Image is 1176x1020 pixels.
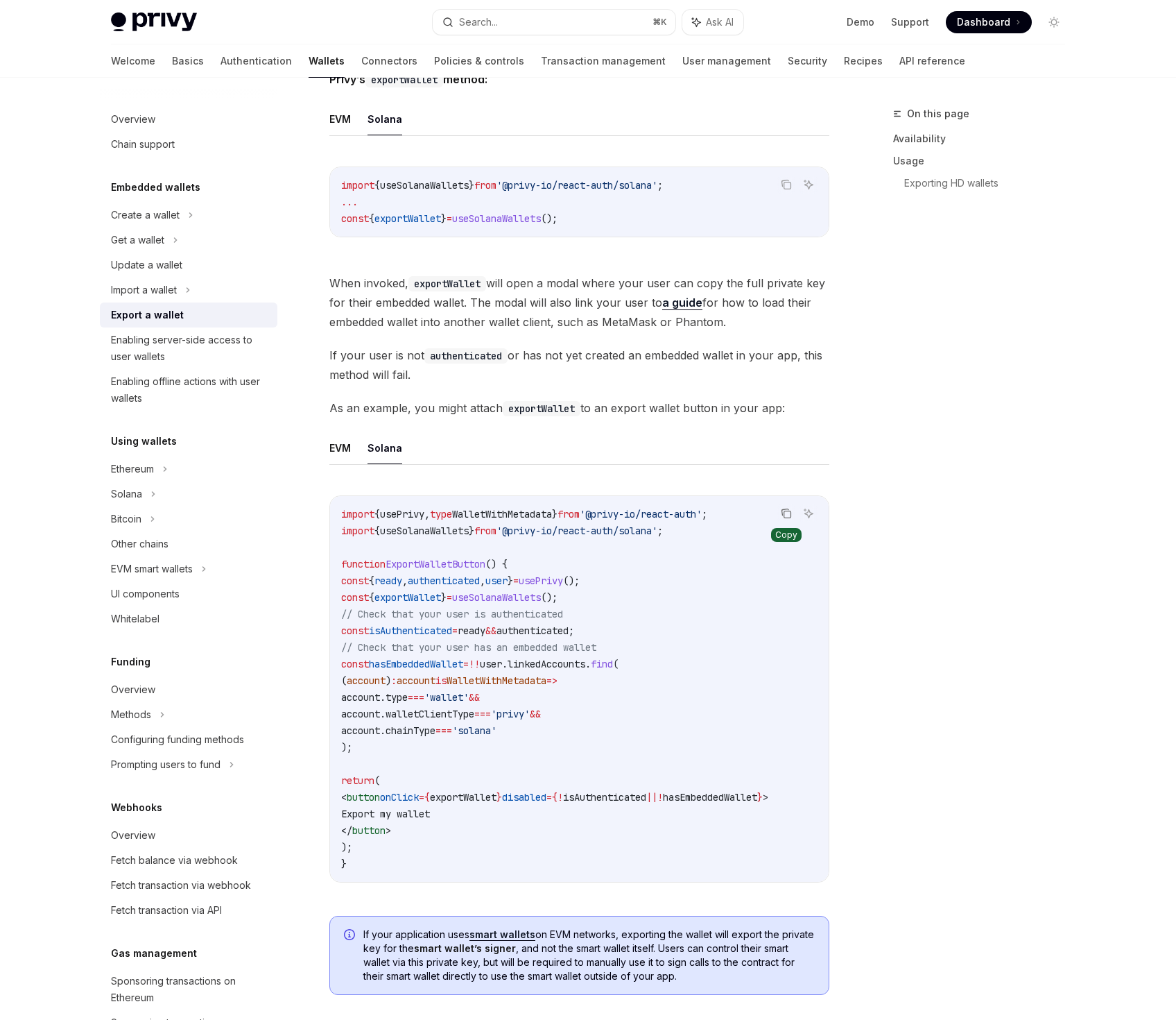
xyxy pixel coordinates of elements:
span: '@privy-io/react-auth/solana' [496,179,657,192]
button: Ask AI [799,176,818,194]
span: } [469,179,474,192]
div: Enabling offline actions with user wallets [111,373,269,407]
span: walletClientType [386,708,474,720]
a: Fetch balance via webhook [100,848,277,873]
span: { [369,575,374,587]
span: If your application uses on EVM networks, exporting the wallet will export the private key for th... [363,928,815,983]
span: . [502,658,508,670]
div: Bitcoin [111,511,141,527]
button: Ask AI [799,504,818,522]
span: const [341,212,369,225]
span: Dashboard [957,15,1010,29]
span: ⌘ K [652,17,667,28]
span: onClick [380,791,419,804]
button: Solana [367,103,402,135]
span: = [419,791,424,804]
span: user [480,658,502,670]
span: account [341,724,380,737]
a: User management [682,44,771,78]
span: { [369,212,374,225]
span: && [530,708,541,720]
span: = [546,791,552,804]
span: ... [341,196,358,208]
span: (); [541,591,557,604]
div: Fetch balance via webhook [111,852,238,869]
span: 'solana' [452,724,496,737]
span: , [480,575,485,587]
code: authenticated [424,348,508,364]
a: Availability [893,128,1076,150]
span: { [369,591,374,604]
div: Search... [459,14,498,31]
code: exportWallet [503,401,580,416]
span: ready [374,575,402,587]
span: button [347,791,380,804]
span: </ [341,824,352,837]
div: Update a wallet [111,257,182,273]
span: exportWallet [374,212,441,225]
span: exportWallet [374,591,441,604]
span: ! [557,791,563,804]
span: { [374,508,380,520]
div: Overview [111,827,155,844]
div: UI components [111,586,180,602]
button: Toggle dark mode [1043,11,1065,33]
svg: Info [344,929,358,943]
span: || [646,791,657,804]
a: Overview [100,107,277,132]
span: const [341,591,369,604]
span: } [441,212,447,225]
h5: Embedded wallets [111,179,200,196]
span: !! [469,658,480,670]
span: . [380,691,386,704]
a: a guide [662,296,702,310]
span: WalletWithMetadata [447,674,546,687]
span: find [591,658,613,670]
a: Wallets [309,44,345,78]
span: hasEmbeddedWallet [663,791,757,804]
span: from [474,525,496,537]
button: Solana [367,432,402,464]
img: light logo [111,12,197,32]
span: const [341,658,369,670]
div: Other chains [111,536,168,552]
span: authenticated [408,575,480,587]
div: Get a wallet [111,232,164,248]
span: === [435,724,452,737]
span: On this page [907,105,969,122]
span: ; [569,624,574,637]
span: ) [386,674,391,687]
span: : [391,674,397,687]
button: Copy the contents from the code block [777,504,795,522]
span: { [374,525,380,537]
span: ( [613,658,619,670]
span: 'privy' [491,708,530,720]
h5: Using wallets [111,433,177,450]
span: (); [541,212,557,225]
span: As an example, you might attach to an export wallet button in your app: [329,398,829,418]
h5: Funding [111,654,150,670]
h5: Gas management [111,945,197,962]
strong: use Privy’s method: [329,53,677,86]
span: ( [374,774,380,787]
div: Enabling server-side access to user wallets [111,332,269,365]
span: type [430,508,452,520]
span: = [447,591,452,604]
span: // Check that your user is authenticated [341,608,563,620]
div: Overview [111,681,155,698]
div: Ethereum [111,461,154,477]
span: useSolanaWallets [452,591,541,604]
a: Transaction management [541,44,666,78]
span: authenticated [496,624,569,637]
span: . [585,658,591,670]
a: Fetch transaction via webhook [100,873,277,898]
span: > [386,824,391,837]
span: < [341,791,347,804]
span: useSolanaWallets [452,212,541,225]
a: Exporting HD wallets [904,172,1076,194]
span: '@privy-io/react-auth/solana' [496,525,657,537]
span: ; [657,525,663,537]
div: Fetch transaction via webhook [111,877,251,894]
span: WalletWithMetadata [452,508,552,520]
h5: Webhooks [111,799,162,816]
